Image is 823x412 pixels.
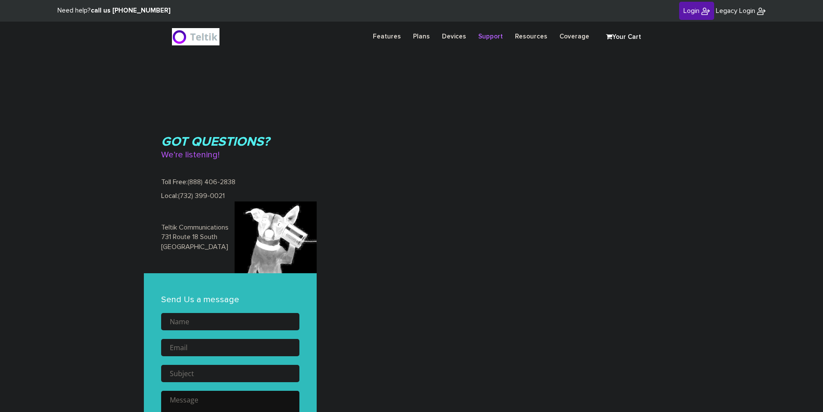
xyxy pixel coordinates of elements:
a: Coverage [553,28,595,45]
a: Support [472,28,509,45]
img: BriteX [701,7,710,16]
img: BriteX [172,28,220,45]
a: Plans [407,28,436,45]
h6: Send Us a message [161,295,299,304]
input: Name [161,313,299,330]
a: Features [367,28,407,45]
strong: call us [PHONE_NUMBER] [91,7,171,14]
a: Your Cart [602,31,645,44]
p: Teltik Communications 731 Route 18 South [GEOGRAPHIC_DATA] [161,205,299,252]
a: Resources [509,28,553,45]
img: BriteX [757,7,766,16]
p: (732) ­399-0021 [161,191,299,201]
span: Toll Free: [161,179,187,185]
a: Devices [436,28,472,45]
span: Legacy Login [716,7,755,14]
span: We’re listening! [161,150,299,160]
p: (888) ­406-2838 [161,177,299,187]
span: Need help? [57,7,171,14]
a: Legacy Login [716,6,766,16]
span: Local: [161,192,178,199]
input: Email [161,339,299,356]
input: Subject [161,365,299,382]
span: Login [683,7,699,14]
h3: Got Questions? [161,134,299,160]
